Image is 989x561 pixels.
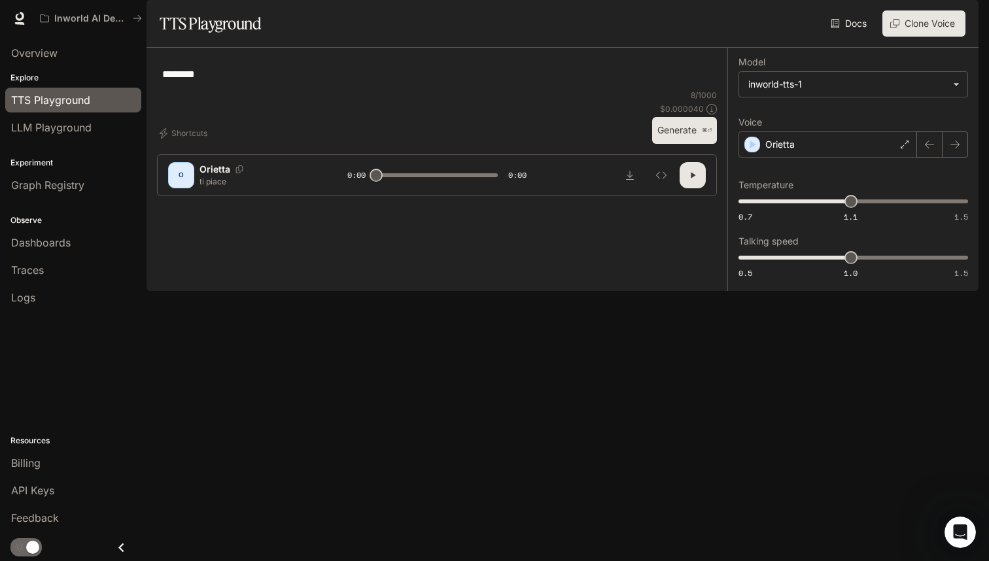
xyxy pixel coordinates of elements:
[508,169,527,182] span: 0:00
[347,169,366,182] span: 0:00
[738,180,793,190] p: Temperature
[738,118,762,127] p: Voice
[617,162,643,188] button: Download audio
[34,5,148,31] button: All workspaces
[660,103,704,114] p: $ 0.000040
[738,58,765,67] p: Model
[702,127,712,135] p: ⌘⏎
[691,90,717,101] p: 8 / 1000
[200,163,230,176] p: Orietta
[157,123,213,144] button: Shortcuts
[882,10,965,37] button: Clone Voice
[844,211,858,222] span: 1.1
[738,211,752,222] span: 0.7
[648,162,674,188] button: Inspect
[844,267,858,279] span: 1.0
[945,517,976,548] iframe: Intercom live chat
[171,165,192,186] div: O
[738,237,799,246] p: Talking speed
[54,13,128,24] p: Inworld AI Demos
[230,165,249,173] button: Copy Voice ID
[160,10,261,37] h1: TTS Playground
[828,10,872,37] a: Docs
[200,176,316,187] p: ti piace
[748,78,946,91] div: inworld-tts-1
[652,117,717,144] button: Generate⌘⏎
[739,72,967,97] div: inworld-tts-1
[954,267,968,279] span: 1.5
[765,138,795,151] p: Orietta
[954,211,968,222] span: 1.5
[738,267,752,279] span: 0.5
